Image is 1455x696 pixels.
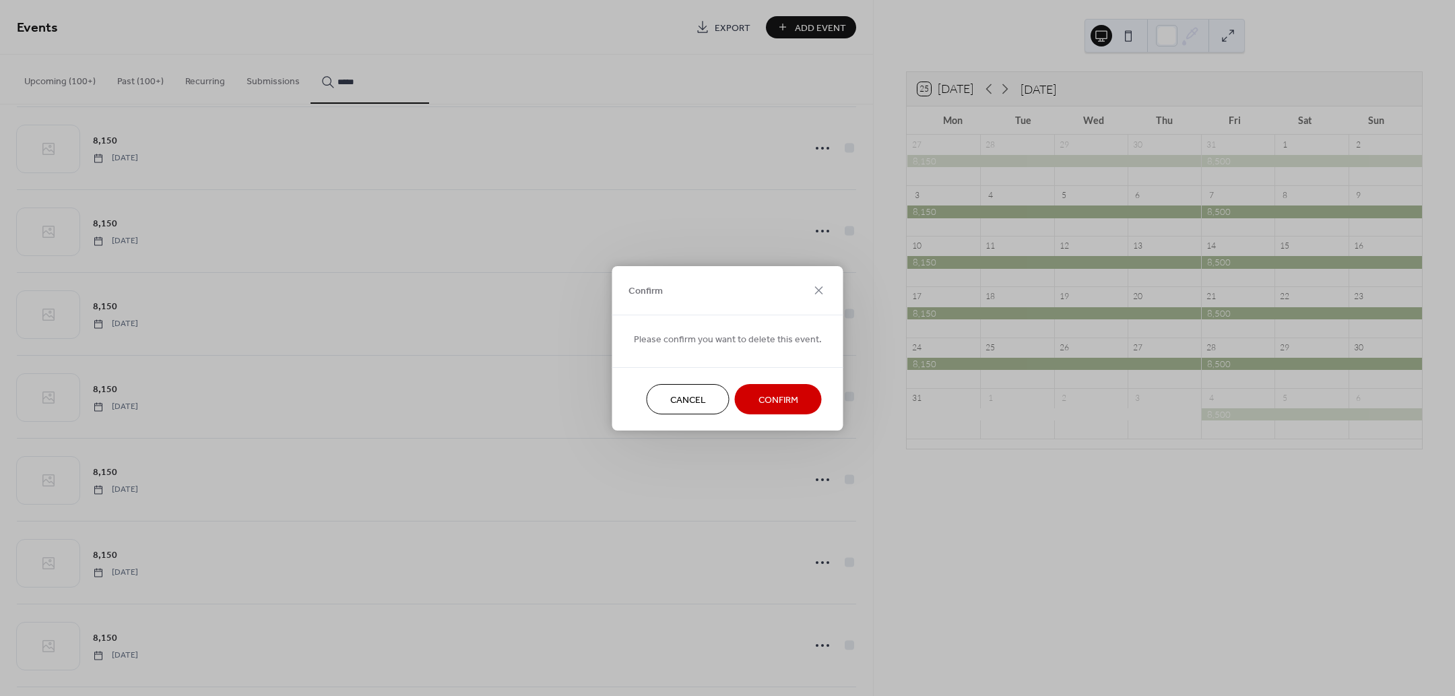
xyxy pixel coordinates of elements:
span: Please confirm you want to delete this event. [634,332,822,346]
span: Confirm [758,393,798,407]
button: Confirm [735,384,822,414]
span: Cancel [670,393,706,407]
span: Confirm [628,284,663,298]
button: Cancel [647,384,730,414]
